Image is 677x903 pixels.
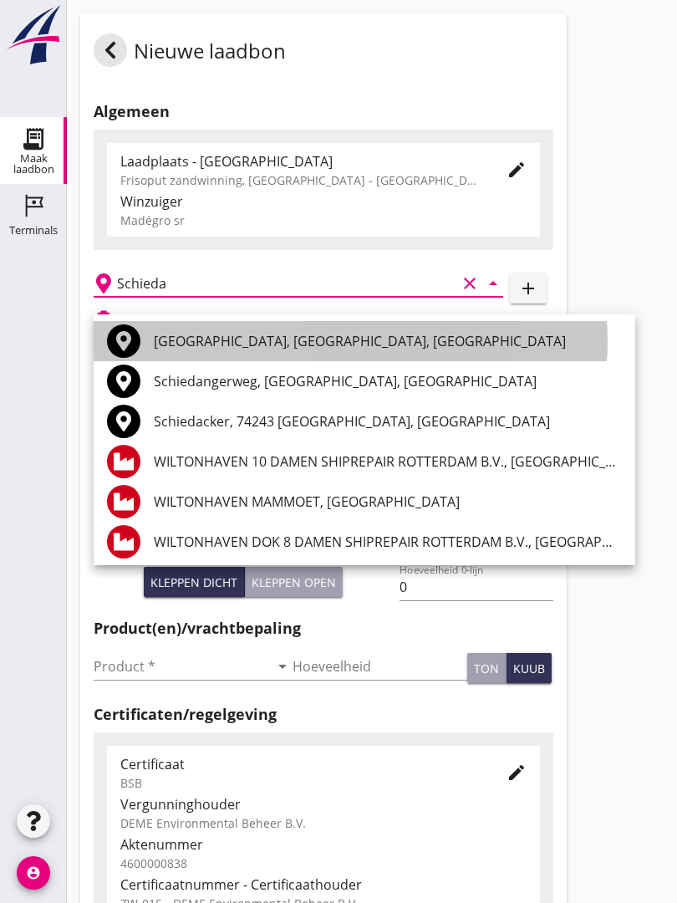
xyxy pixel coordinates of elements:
[293,653,468,680] input: Hoeveelheid
[120,875,527,895] div: Certificaatnummer - Certificaathouder
[518,278,538,298] i: add
[252,574,336,591] div: Kleppen open
[120,774,480,792] div: BSB
[120,794,527,814] div: Vergunninghouder
[120,754,480,774] div: Certificaat
[154,411,622,431] div: Schiedacker, 74243 [GEOGRAPHIC_DATA], [GEOGRAPHIC_DATA]
[506,763,527,783] i: edit
[506,160,527,180] i: edit
[154,451,622,472] div: WILTONHAVEN 10 DAMEN SHIPREPAIR ROTTERDAM B.V., [GEOGRAPHIC_DATA]
[9,225,58,236] div: Terminals
[272,656,293,676] i: arrow_drop_down
[154,532,622,552] div: WILTONHAVEN DOK 8 DAMEN SHIPREPAIR ROTTERDAM B.V., [GEOGRAPHIC_DATA]
[154,371,622,391] div: Schiedangerweg, [GEOGRAPHIC_DATA], [GEOGRAPHIC_DATA]
[120,834,527,855] div: Aktenummer
[120,814,527,832] div: DEME Environmental Beheer B.V.
[94,100,553,123] h2: Algemeen
[120,151,480,171] div: Laadplaats - [GEOGRAPHIC_DATA]
[154,492,622,512] div: WILTONHAVEN MAMMOET, [GEOGRAPHIC_DATA]
[474,660,499,677] div: ton
[94,653,269,680] input: Product *
[120,855,527,872] div: 4600000838
[154,331,622,351] div: [GEOGRAPHIC_DATA], [GEOGRAPHIC_DATA], [GEOGRAPHIC_DATA]
[94,33,286,74] div: Nieuwe laadbon
[117,270,456,297] input: Losplaats
[120,171,480,189] div: Frisoput zandwinning, [GEOGRAPHIC_DATA] - [GEOGRAPHIC_DATA].
[150,574,237,591] div: Kleppen dicht
[400,574,552,600] input: Hoeveelheid 0-lijn
[460,273,480,293] i: clear
[506,653,552,683] button: kuub
[3,4,64,66] img: logo-small.a267ee39.svg
[94,703,553,726] h2: Certificaten/regelgeving
[144,567,245,597] button: Kleppen dicht
[17,856,50,890] i: account_circle
[120,191,527,212] div: Winzuiger
[483,273,503,293] i: arrow_drop_down
[513,660,545,677] div: kuub
[94,617,553,640] h2: Product(en)/vrachtbepaling
[245,567,343,597] button: Kleppen open
[120,311,206,326] h2: Beladen vaartuig
[467,653,506,683] button: ton
[120,212,527,229] div: Madégro sr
